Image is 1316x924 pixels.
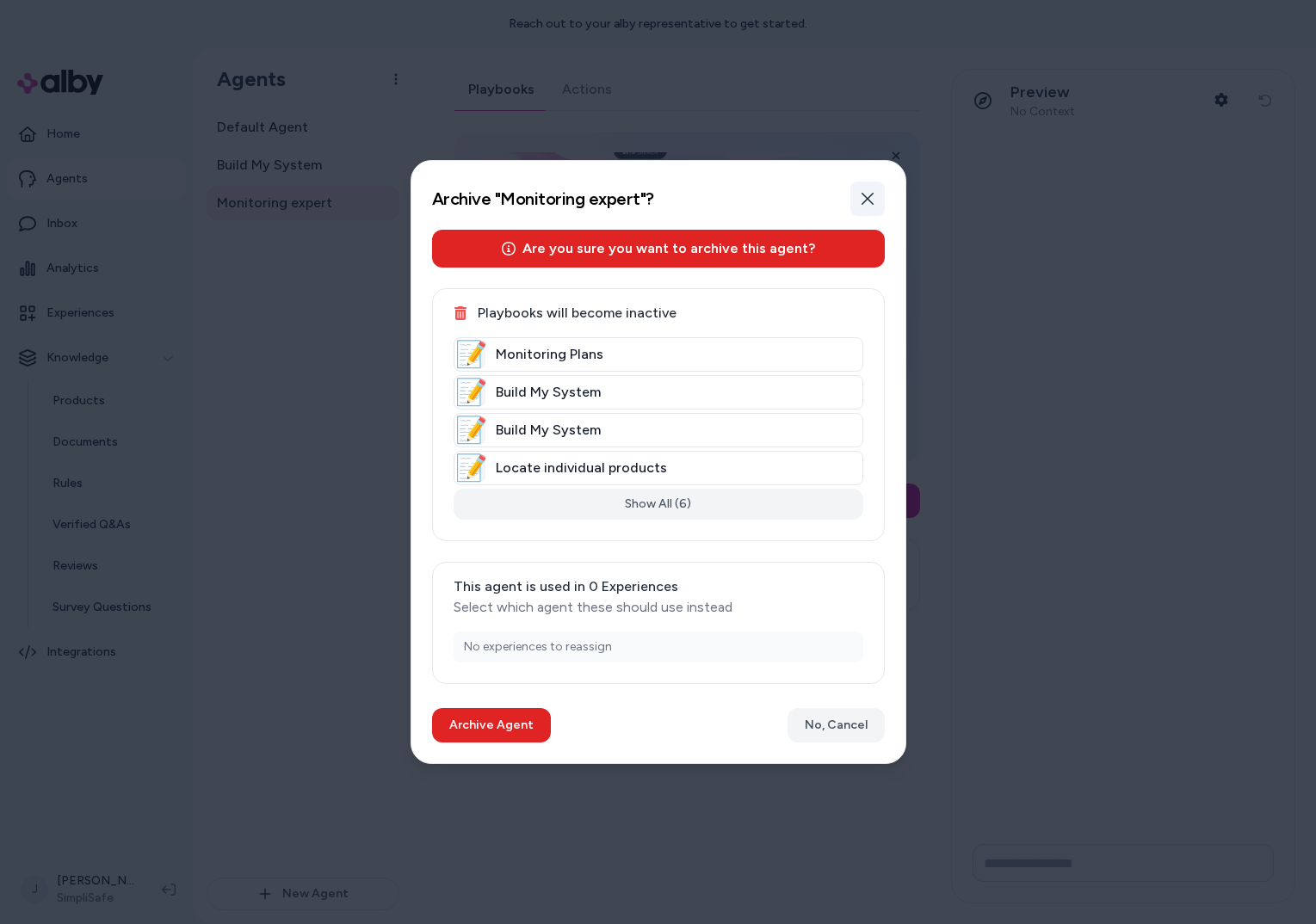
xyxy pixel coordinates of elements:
[454,303,863,323] p: Playbooks will become inactive
[458,379,485,406] span: 📝
[496,459,859,477] span: Locate individual products
[432,188,654,210] h2: Archive " Monitoring expert "?
[454,631,863,662] div: No experiences to reassign
[496,346,859,363] span: Monitoring Plans
[454,489,863,520] button: Show All (6)
[496,422,859,439] span: Build My System
[454,597,863,618] p: Select which agent these should use instead
[458,454,485,482] span: 📝
[458,416,485,444] span: 📝
[432,708,551,742] button: Archive Agent
[458,341,485,368] span: 📝
[496,384,859,401] span: Build My System
[788,708,885,742] button: No, Cancel
[454,576,863,597] p: This agent is used in 0 Experiences
[522,238,815,259] p: Are you sure you want to archive this agent?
